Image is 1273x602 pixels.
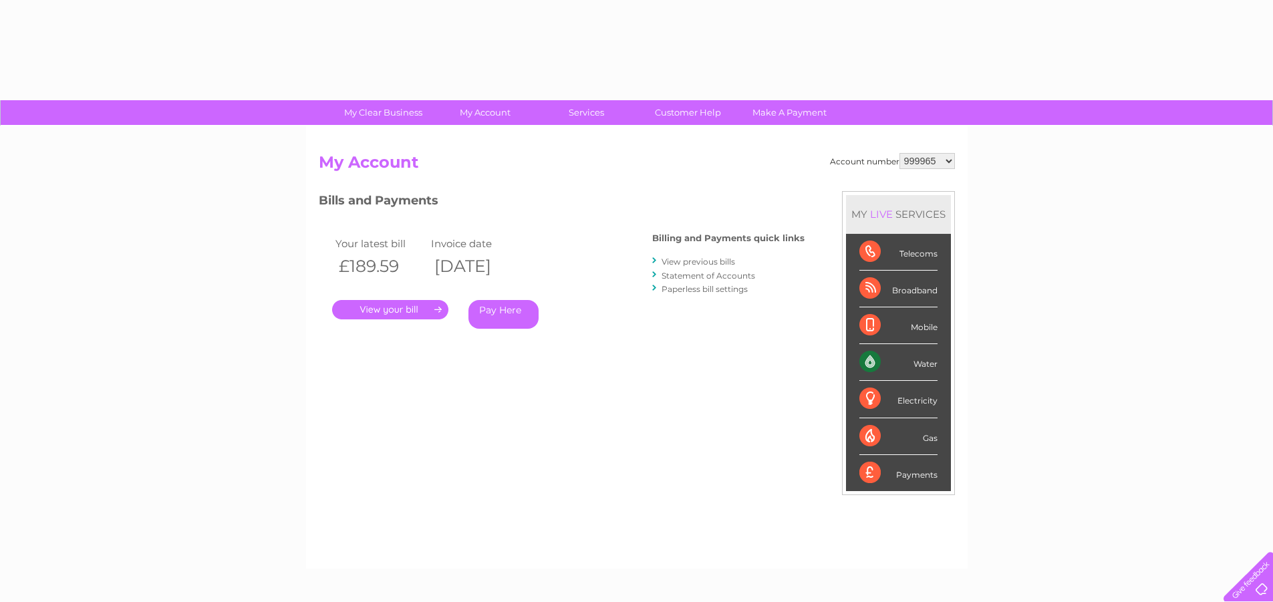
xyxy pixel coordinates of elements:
a: Pay Here [468,300,539,329]
a: My Account [430,100,540,125]
a: Customer Help [633,100,743,125]
a: View previous bills [662,257,735,267]
h3: Bills and Payments [319,191,805,214]
div: Water [859,344,938,381]
td: Invoice date [428,235,524,253]
div: Broadband [859,271,938,307]
th: [DATE] [428,253,524,280]
a: . [332,300,448,319]
div: LIVE [867,208,895,220]
td: Your latest bill [332,235,428,253]
div: Electricity [859,381,938,418]
div: Account number [830,153,955,169]
a: Statement of Accounts [662,271,755,281]
div: Telecoms [859,234,938,271]
h4: Billing and Payments quick links [652,233,805,243]
div: Mobile [859,307,938,344]
div: MY SERVICES [846,195,951,233]
a: Services [531,100,642,125]
h2: My Account [319,153,955,178]
div: Gas [859,418,938,455]
a: Make A Payment [734,100,845,125]
th: £189.59 [332,253,428,280]
a: My Clear Business [328,100,438,125]
div: Payments [859,455,938,491]
a: Paperless bill settings [662,284,748,294]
